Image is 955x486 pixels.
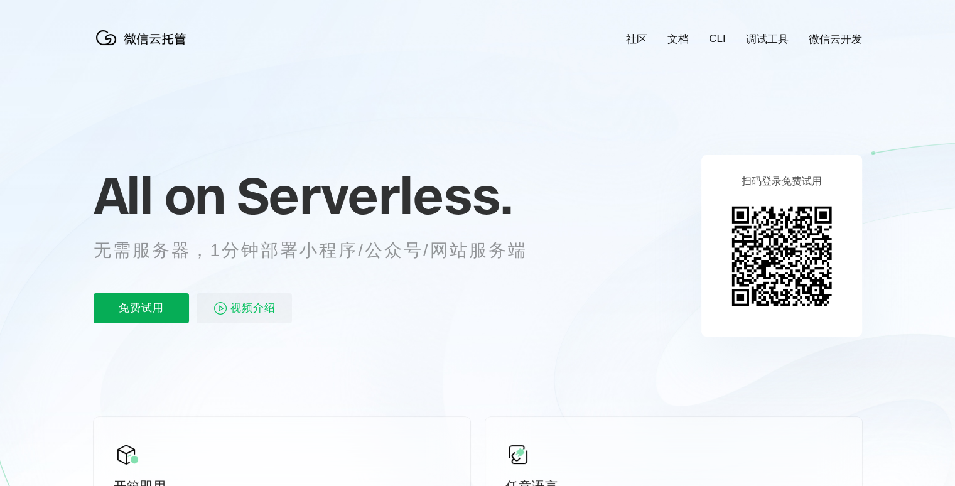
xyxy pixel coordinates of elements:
[237,164,512,227] span: Serverless.
[94,25,194,50] img: 微信云托管
[230,293,276,323] span: 视频介绍
[809,32,862,46] a: 微信云开发
[94,164,225,227] span: All on
[746,32,789,46] a: 调试工具
[213,301,228,316] img: video_play.svg
[94,238,551,263] p: 无需服务器，1分钟部署小程序/公众号/网站服务端
[709,33,725,45] a: CLI
[667,32,689,46] a: 文档
[94,293,189,323] p: 免费试用
[94,41,194,52] a: 微信云托管
[742,175,822,188] p: 扫码登录免费试用
[626,32,647,46] a: 社区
